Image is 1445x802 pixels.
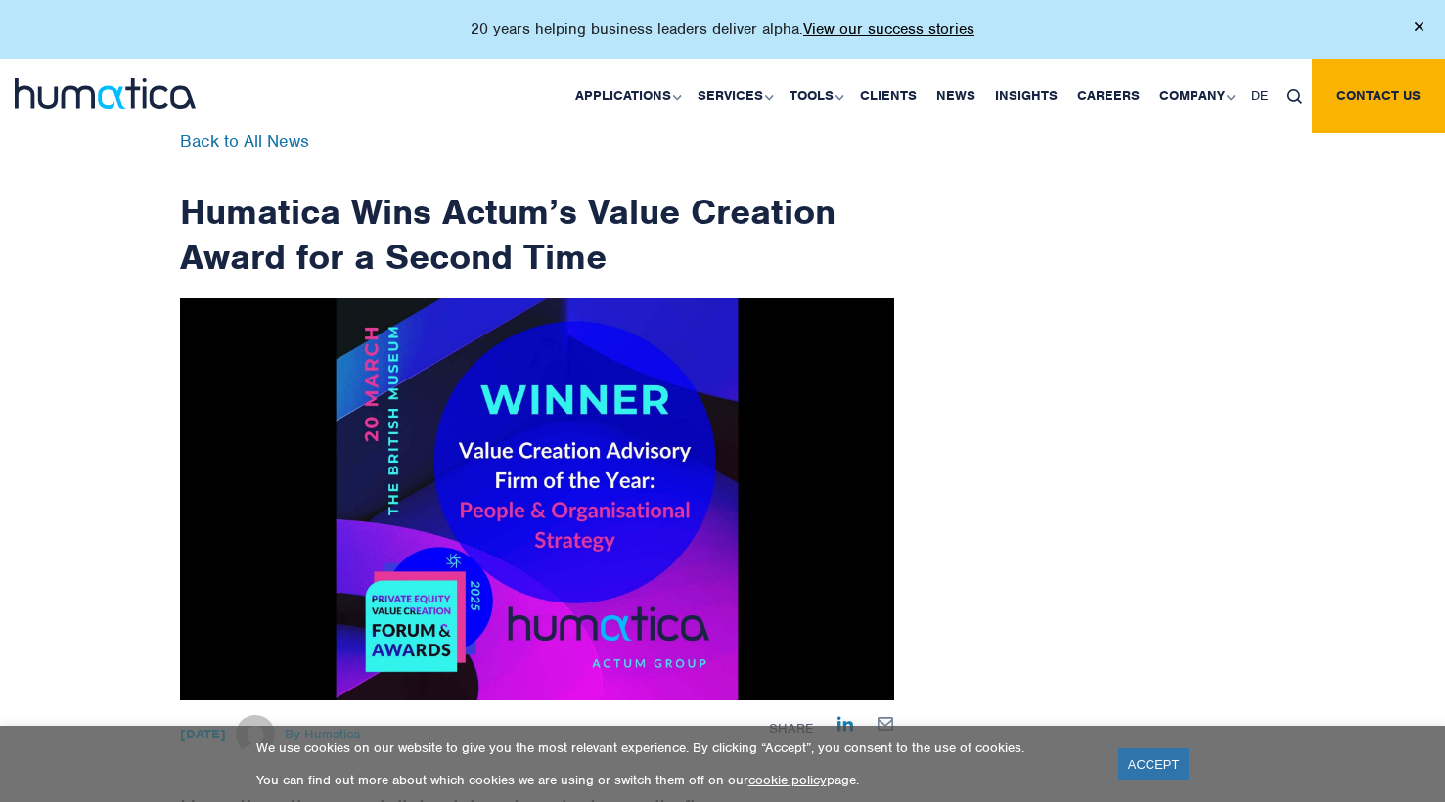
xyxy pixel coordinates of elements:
a: Careers [1067,59,1150,133]
h1: Humatica Wins Actum’s Value Creation Award for a Second Time [180,133,894,279]
a: Insights [985,59,1067,133]
a: Tools [780,59,850,133]
p: You can find out more about which cookies we are using or switch them off on our page. [256,772,1094,788]
a: ACCEPT [1118,748,1190,780]
p: We use cookies on our website to give you the most relevant experience. By clicking “Accept”, you... [256,739,1094,756]
a: Services [688,59,780,133]
a: News [926,59,985,133]
a: DE [1242,59,1278,133]
a: Back to All News [180,130,309,152]
img: mailby [878,717,894,730]
p: 20 years helping business leaders deliver alpha. [471,20,974,39]
span: DE [1251,87,1268,104]
a: Share on LinkedIn [837,715,853,732]
a: Company [1150,59,1242,133]
img: logo [15,78,196,109]
a: Share by E-Mail [878,715,894,731]
img: Share on LinkedIn [837,716,853,732]
img: Michael Hillington [236,715,275,754]
a: Clients [850,59,926,133]
span: Share [769,720,813,736]
img: search_icon [1287,89,1302,104]
a: Applications [565,59,688,133]
a: View our success stories [803,20,974,39]
img: ndetails [180,298,894,700]
a: cookie policy [748,772,827,788]
a: Contact us [1312,59,1445,133]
